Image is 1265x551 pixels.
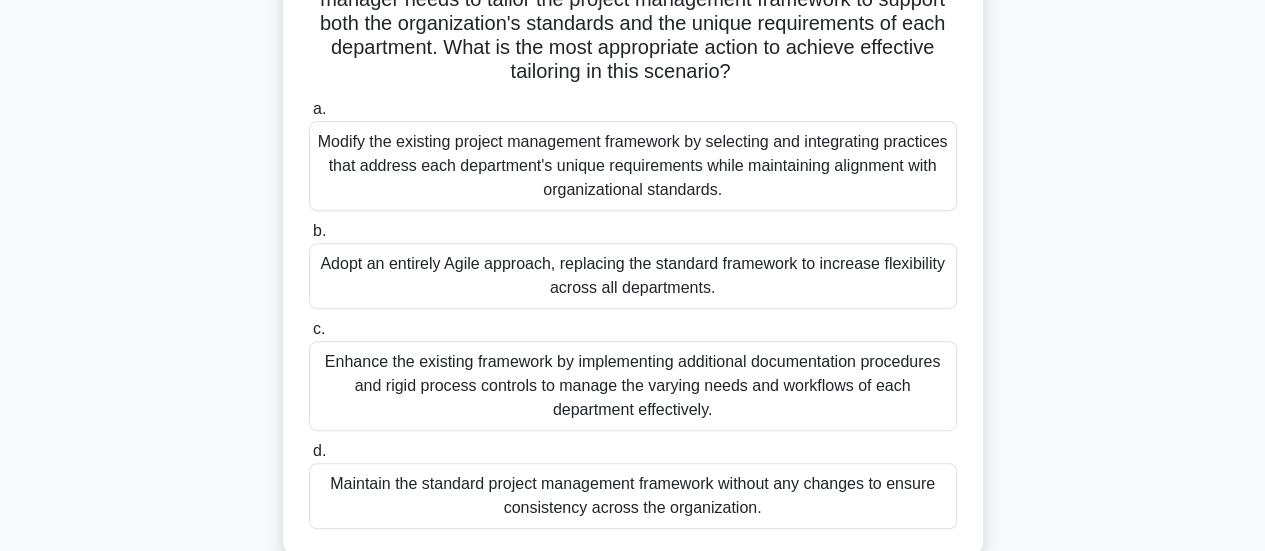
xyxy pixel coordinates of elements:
div: Adopt an entirely Agile approach, replacing the standard framework to increase flexibility across... [309,243,957,309]
div: Maintain the standard project management framework without any changes to ensure consistency acro... [309,463,957,529]
span: d. [313,442,326,459]
span: a. [313,100,326,117]
span: c. [313,320,325,337]
span: b. [313,222,326,239]
div: Enhance the existing framework by implementing additional documentation procedures and rigid proc... [309,341,957,431]
div: Modify the existing project management framework by selecting and integrating practices that addr... [309,121,957,211]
